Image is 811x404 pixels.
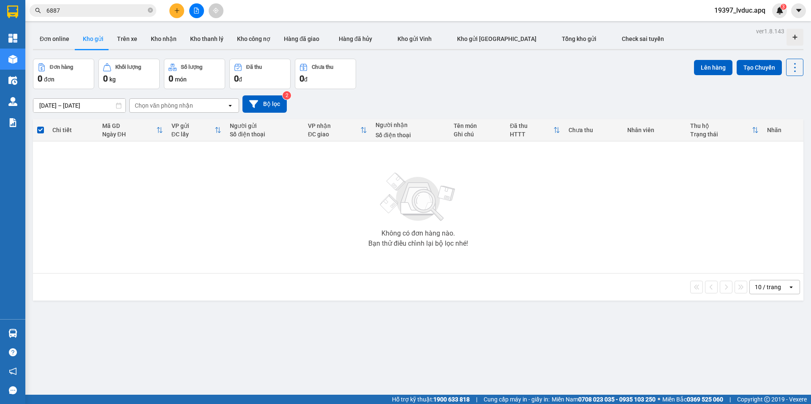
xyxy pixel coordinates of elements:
[144,29,183,49] button: Kho nhận
[308,131,360,138] div: ĐC giao
[9,386,17,394] span: message
[392,395,470,404] span: Hỗ trợ kỹ thuật:
[756,27,784,36] div: ver 1.8.143
[299,73,304,84] span: 0
[50,64,73,70] div: Đơn hàng
[209,3,223,18] button: aim
[229,59,291,89] button: Đã thu0đ
[183,29,230,49] button: Kho thanh lý
[33,29,76,49] button: Đơn online
[795,7,803,14] span: caret-down
[242,95,287,113] button: Bộ lọc
[457,35,536,42] span: Kho gửi [GEOGRAPHIC_DATA]
[662,395,723,404] span: Miền Bắc
[658,398,660,401] span: ⚪️
[148,7,153,15] span: close-circle
[103,73,108,84] span: 0
[8,34,17,43] img: dashboard-icon
[376,122,445,128] div: Người nhận
[339,35,372,42] span: Hàng đã hủy
[52,127,93,133] div: Chi tiết
[213,8,219,14] span: aim
[791,3,806,18] button: caret-down
[169,73,173,84] span: 0
[690,131,751,138] div: Trạng thái
[510,122,553,129] div: Đã thu
[506,119,564,141] th: Toggle SortBy
[552,395,656,404] span: Miền Nam
[230,122,299,129] div: Người gửi
[38,73,42,84] span: 0
[687,396,723,403] strong: 0369 525 060
[8,118,17,127] img: solution-icon
[230,131,299,138] div: Số điện thoại
[729,395,731,404] span: |
[7,5,18,18] img: logo-vxr
[510,131,553,138] div: HTTT
[227,102,234,109] svg: open
[193,8,199,14] span: file-add
[690,122,751,129] div: Thu hộ
[148,8,153,13] span: close-circle
[33,59,94,89] button: Đơn hàng0đơn
[578,396,656,403] strong: 0708 023 035 - 0935 103 250
[230,29,277,49] button: Kho công nợ
[277,29,326,49] button: Hàng đã giao
[175,76,187,83] span: món
[98,59,160,89] button: Khối lượng0kg
[234,73,239,84] span: 0
[368,240,468,247] div: Bạn thử điều chỉnh lại bộ lọc nhé!
[381,230,455,237] div: Không có đơn hàng nào.
[174,8,180,14] span: plus
[115,64,141,70] div: Khối lượng
[171,122,215,129] div: VP gửi
[476,395,477,404] span: |
[283,91,291,100] sup: 2
[312,64,333,70] div: Chưa thu
[9,348,17,356] span: question-circle
[239,76,242,83] span: đ
[569,127,619,133] div: Chưa thu
[169,3,184,18] button: plus
[304,119,371,141] th: Toggle SortBy
[764,396,770,402] span: copyright
[755,283,781,291] div: 10 / trang
[167,119,226,141] th: Toggle SortBy
[33,99,125,112] input: Select a date range.
[622,35,664,42] span: Check sai tuyến
[295,59,356,89] button: Chưa thu0đ
[376,168,460,227] img: svg+xml;base64,PHN2ZyBjbGFzcz0ibGlzdC1wbHVnX19zdmciIHhtbG5zPSJodHRwOi8vd3d3LnczLm9yZy8yMDAwL3N2Zy...
[686,119,762,141] th: Toggle SortBy
[35,8,41,14] span: search
[787,29,803,46] div: Tạo kho hàng mới
[562,35,596,42] span: Tổng kho gửi
[8,55,17,64] img: warehouse-icon
[8,329,17,338] img: warehouse-icon
[181,64,202,70] div: Số lượng
[102,131,156,138] div: Ngày ĐH
[776,7,784,14] img: icon-new-feature
[454,122,501,129] div: Tên món
[8,97,17,106] img: warehouse-icon
[189,3,204,18] button: file-add
[135,101,193,110] div: Chọn văn phòng nhận
[781,4,787,10] sup: 3
[627,127,682,133] div: Nhân viên
[8,76,17,85] img: warehouse-icon
[454,131,501,138] div: Ghi chú
[76,29,110,49] button: Kho gửi
[246,64,262,70] div: Đã thu
[308,122,360,129] div: VP nhận
[788,284,795,290] svg: open
[484,395,550,404] span: Cung cấp máy in - giấy in:
[164,59,225,89] button: Số lượng0món
[98,119,167,141] th: Toggle SortBy
[46,6,146,15] input: Tìm tên, số ĐT hoặc mã đơn
[171,131,215,138] div: ĐC lấy
[102,122,156,129] div: Mã GD
[397,35,432,42] span: Kho gửi Vinh
[376,132,445,138] div: Số điện thoại
[767,127,799,133] div: Nhãn
[304,76,308,83] span: đ
[109,76,116,83] span: kg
